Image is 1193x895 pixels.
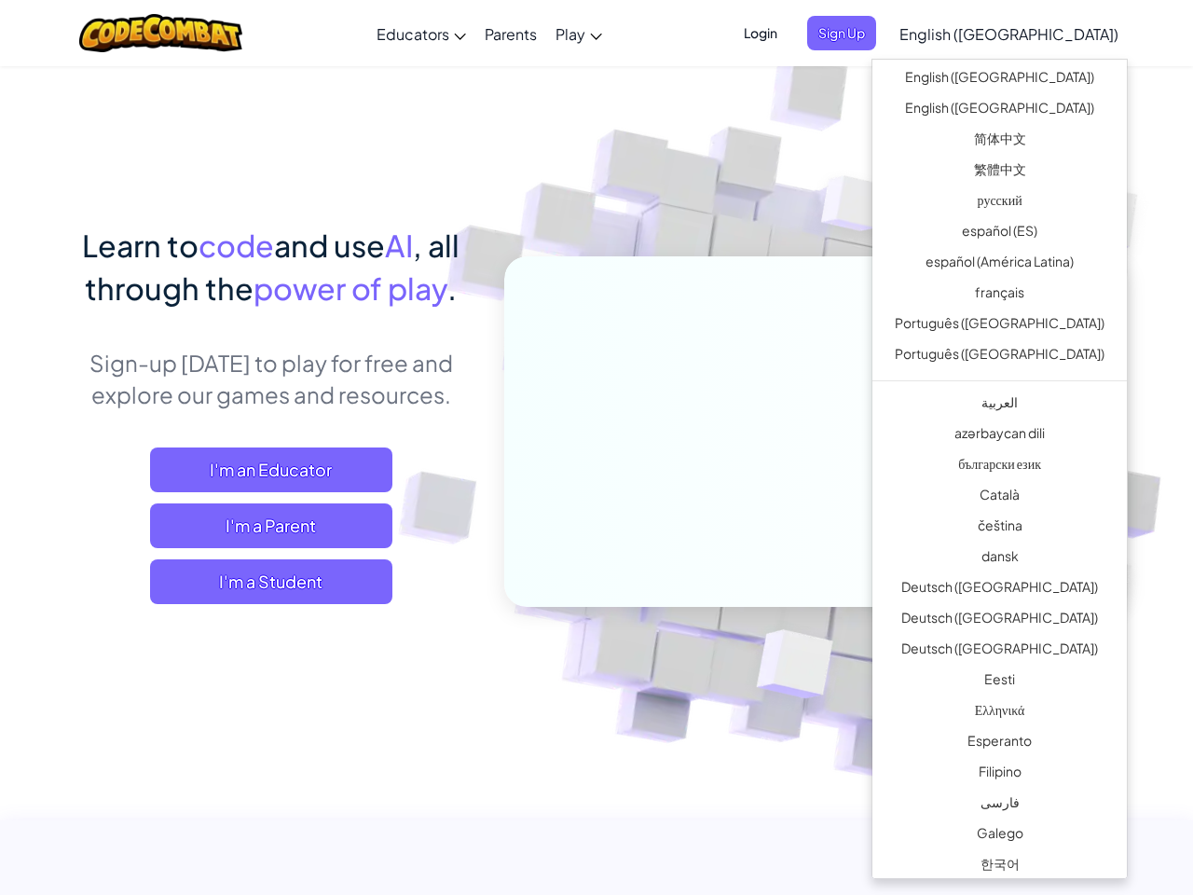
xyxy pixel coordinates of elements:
a: русский [872,187,1127,218]
a: 简体中文 [872,126,1127,157]
span: Learn to [82,227,199,264]
a: Play [546,8,611,59]
button: Sign Up [807,16,876,50]
a: español (ES) [872,218,1127,249]
img: Overlap cubes [787,139,921,278]
span: Educators [377,24,449,44]
a: English ([GEOGRAPHIC_DATA]) [872,95,1127,126]
a: čeština [872,513,1127,544]
span: AI [385,227,413,264]
a: Ελληνικά [872,697,1127,728]
img: Overlap cubes [711,590,878,745]
a: I'm an Educator [150,447,392,492]
button: Login [733,16,788,50]
span: power of play [254,269,447,307]
a: 한국어 [872,851,1127,882]
a: español (América Latina) [872,249,1127,280]
a: Deutsch ([GEOGRAPHIC_DATA]) [872,574,1127,605]
a: Português ([GEOGRAPHIC_DATA]) [872,341,1127,372]
p: Sign-up [DATE] to play for free and explore our games and resources. [65,347,476,410]
a: فارسی [872,790,1127,820]
a: English ([GEOGRAPHIC_DATA]) [890,8,1128,59]
a: dansk [872,544,1127,574]
a: Deutsch ([GEOGRAPHIC_DATA]) [872,605,1127,636]
a: English ([GEOGRAPHIC_DATA]) [872,64,1127,95]
span: . [447,269,457,307]
a: Galego [872,820,1127,851]
a: Eesti [872,667,1127,697]
a: Educators [367,8,475,59]
a: Deutsch ([GEOGRAPHIC_DATA]) [872,636,1127,667]
button: I'm a Student [150,559,392,604]
span: English ([GEOGRAPHIC_DATA]) [899,24,1118,44]
a: Esperanto [872,728,1127,759]
a: български език [872,451,1127,482]
img: CodeCombat logo [79,14,242,52]
a: I'm a Parent [150,503,392,548]
span: and use [274,227,385,264]
span: code [199,227,274,264]
a: français [872,280,1127,310]
span: Play [555,24,585,44]
a: Filipino [872,759,1127,790]
a: Català [872,482,1127,513]
a: 繁體中文 [872,157,1127,187]
a: Parents [475,8,546,59]
a: Português ([GEOGRAPHIC_DATA]) [872,310,1127,341]
a: azərbaycan dili [872,420,1127,451]
a: العربية [872,390,1127,420]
